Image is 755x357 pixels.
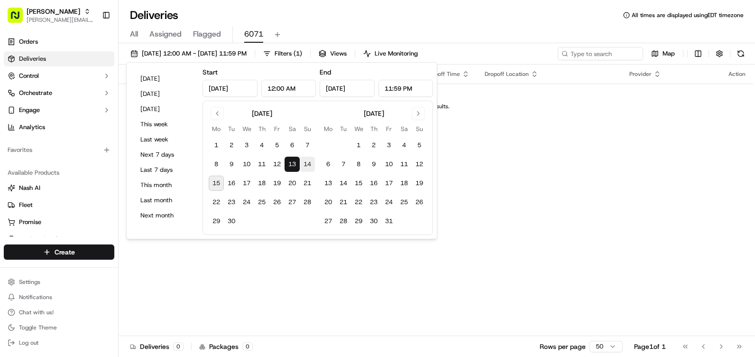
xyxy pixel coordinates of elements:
[19,201,33,209] span: Fleet
[381,176,396,191] button: 17
[136,178,193,192] button: This month
[19,89,52,97] span: Orchestrate
[239,195,254,210] button: 24
[381,138,396,153] button: 3
[300,124,315,134] th: Sunday
[32,100,120,108] div: We're available if you need us!
[209,214,224,229] button: 29
[209,138,224,153] button: 1
[32,91,156,100] div: Start new chat
[381,124,396,134] th: Friday
[254,124,269,134] th: Thursday
[4,321,114,334] button: Toggle Theme
[366,138,381,153] button: 2
[9,38,173,53] p: Welcome 👋
[4,103,114,118] button: Engage
[632,11,744,19] span: All times are displayed using EDT timezone
[351,214,366,229] button: 29
[209,195,224,210] button: 22
[252,109,272,118] div: [DATE]
[4,34,114,49] a: Orders
[224,124,239,134] th: Tuesday
[136,118,193,131] button: This week
[269,138,285,153] button: 5
[269,195,285,210] button: 26
[269,176,285,191] button: 19
[375,49,418,58] span: Live Monitoring
[364,109,384,118] div: [DATE]
[19,38,38,46] span: Orders
[4,142,114,158] div: Favorites
[254,138,269,153] button: 4
[351,176,366,191] button: 15
[239,157,254,172] button: 10
[19,235,64,244] span: Product Catalog
[4,215,114,230] button: Promise
[254,176,269,191] button: 18
[76,134,156,151] a: 💻API Documentation
[27,16,94,24] button: [PERSON_NAME][EMAIL_ADDRESS][DOMAIN_NAME]
[396,157,412,172] button: 11
[224,176,239,191] button: 16
[130,28,138,40] span: All
[126,47,251,60] button: [DATE] 12:00 AM - [DATE] 11:59 PM
[254,195,269,210] button: 25
[351,138,366,153] button: 1
[19,324,57,331] span: Toggle Theme
[285,138,300,153] button: 6
[366,195,381,210] button: 23
[9,9,28,28] img: Nash
[294,49,302,58] span: ( 1 )
[19,339,38,347] span: Log out
[203,80,258,97] input: Date
[330,49,347,58] span: Views
[300,176,315,191] button: 21
[259,47,306,60] button: Filters(1)
[4,85,114,101] button: Orchestrate
[412,138,427,153] button: 5
[19,55,46,63] span: Deliveries
[4,120,114,135] a: Analytics
[19,72,39,80] span: Control
[300,195,315,210] button: 28
[366,214,381,229] button: 30
[67,160,115,168] a: Powered byPylon
[336,214,351,229] button: 28
[285,195,300,210] button: 27
[321,195,336,210] button: 20
[381,195,396,210] button: 24
[80,139,88,146] div: 💻
[300,157,315,172] button: 14
[314,47,351,60] button: Views
[19,123,45,132] span: Analytics
[4,68,114,84] button: Control
[193,28,221,40] span: Flagged
[136,72,193,85] button: [DATE]
[4,197,114,213] button: Fleet
[366,176,381,191] button: 16
[378,80,433,97] input: Time
[142,49,247,58] span: [DATE] 12:00 AM - [DATE] 11:59 PM
[19,106,40,114] span: Engage
[359,47,422,60] button: Live Monitoring
[336,157,351,172] button: 7
[19,184,40,192] span: Nash AI
[269,124,285,134] th: Friday
[396,176,412,191] button: 18
[412,124,427,134] th: Sunday
[8,201,110,209] a: Fleet
[90,138,152,147] span: API Documentation
[728,70,746,78] div: Action
[366,124,381,134] th: Thursday
[244,28,263,40] span: 6071
[351,195,366,210] button: 22
[336,124,351,134] th: Tuesday
[351,124,366,134] th: Wednesday
[224,195,239,210] button: 23
[130,342,184,351] div: Deliveries
[9,91,27,108] img: 1736555255976-a54dd68f-1ca7-489b-9aae-adbdc363a1c4
[27,7,80,16] button: [PERSON_NAME]
[239,138,254,153] button: 3
[4,244,114,260] button: Create
[136,194,193,207] button: Last month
